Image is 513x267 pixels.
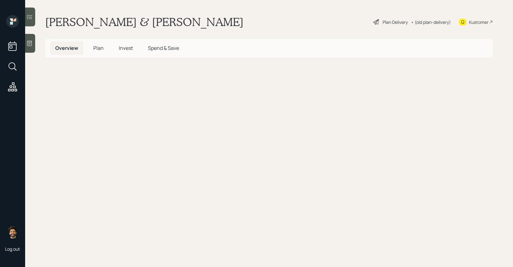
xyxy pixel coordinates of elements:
h1: [PERSON_NAME] & [PERSON_NAME] [45,15,243,29]
div: Kustomer [469,19,488,25]
span: Overview [55,45,78,51]
span: Spend & Save [148,45,179,51]
div: • (old plan-delivery) [411,19,451,25]
span: Plan [93,45,104,51]
img: eric-schwartz-headshot.png [6,226,19,238]
div: Log out [5,246,20,252]
div: Plan Delivery [383,19,408,25]
span: Invest [119,45,133,51]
